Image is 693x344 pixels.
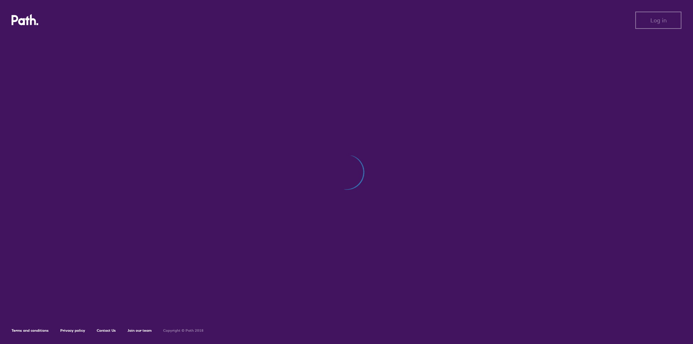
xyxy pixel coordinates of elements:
[12,328,49,333] a: Terms and conditions
[60,328,85,333] a: Privacy policy
[127,328,152,333] a: Join our team
[97,328,116,333] a: Contact Us
[650,17,667,23] span: Log in
[635,12,681,29] button: Log in
[163,328,204,333] h6: Copyright © Path 2018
